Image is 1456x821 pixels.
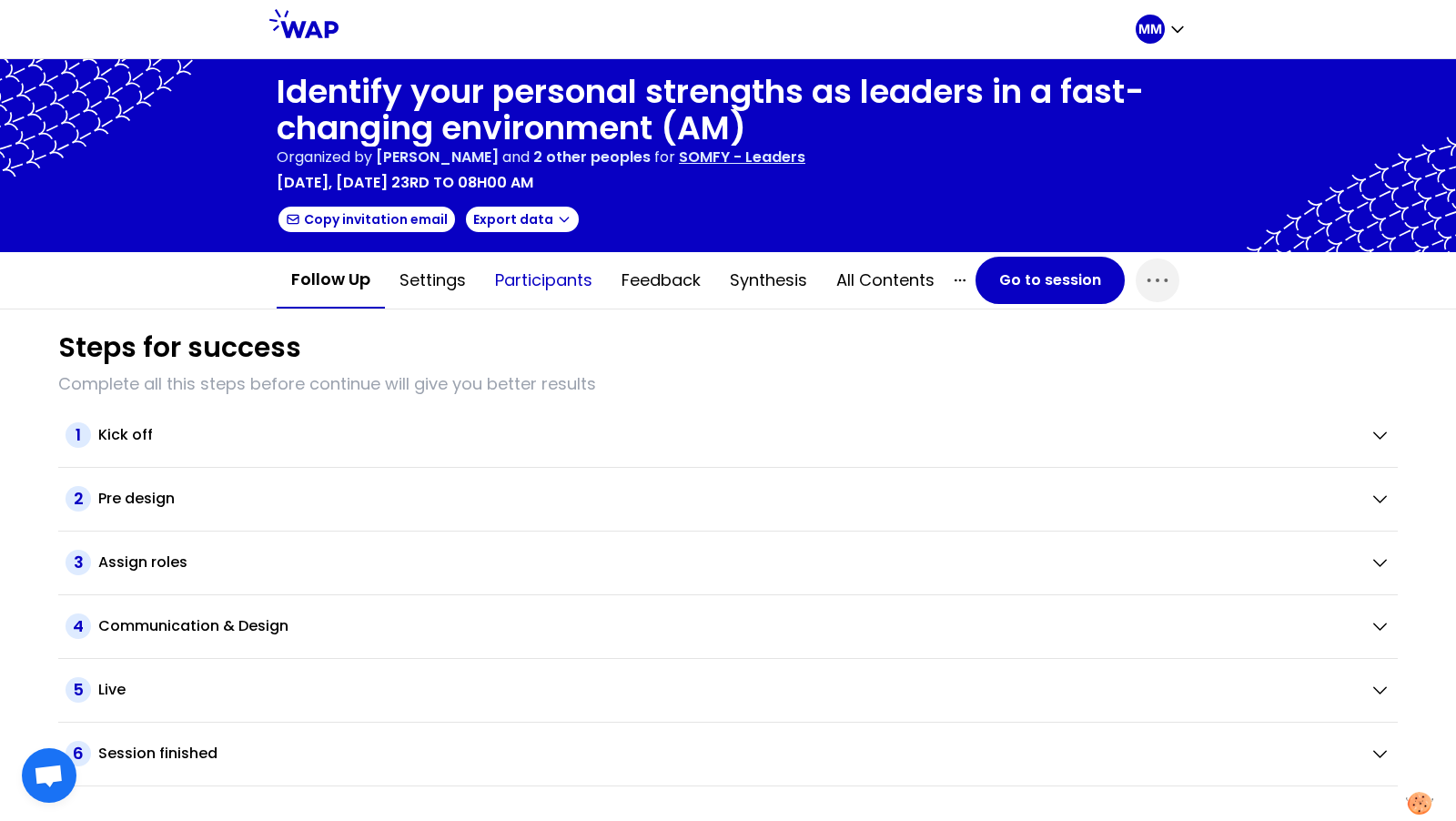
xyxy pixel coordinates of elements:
[1136,15,1187,44] button: MM
[98,679,126,701] h2: Live
[58,331,301,364] h1: Steps for success
[480,253,607,308] button: Participants
[376,147,651,168] p: and
[98,424,153,446] h2: Kick off
[822,253,949,308] button: All contents
[98,615,288,637] h2: Communication & Design
[715,253,822,308] button: Synthesis
[654,147,675,168] p: for
[66,741,91,766] span: 6
[22,748,76,803] div: Ouvrir le chat
[277,205,457,234] button: Copy invitation email
[277,74,1179,147] h1: Identify your personal strengths as leaders in a fast-changing environment (AM)
[277,252,385,309] button: Follow up
[66,486,91,512] span: 2
[66,550,91,575] span: 3
[607,253,715,308] button: Feedback
[98,488,175,510] h2: Pre design
[98,743,217,765] h2: Session finished
[385,253,480,308] button: Settings
[277,147,372,168] p: Organized by
[679,147,805,168] p: SOMFY - Leaders
[1138,20,1162,38] p: MM
[66,422,1390,448] button: 1Kick off
[976,257,1125,304] button: Go to session
[66,422,91,448] span: 1
[66,677,91,703] span: 5
[277,172,533,194] p: [DATE], [DATE] 23rd to 08h00 am
[66,486,1390,512] button: 2Pre design
[66,613,1390,639] button: 4Communication & Design
[98,552,187,573] h2: Assign roles
[58,371,1398,397] p: Complete all this steps before continue will give you better results
[464,205,581,234] button: Export data
[66,550,1390,575] button: 3Assign roles
[66,613,91,639] span: 4
[376,147,499,167] span: [PERSON_NAME]
[533,147,651,167] span: 2 other peoples
[66,741,1390,766] button: 6Session finished
[66,677,1390,703] button: 5Live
